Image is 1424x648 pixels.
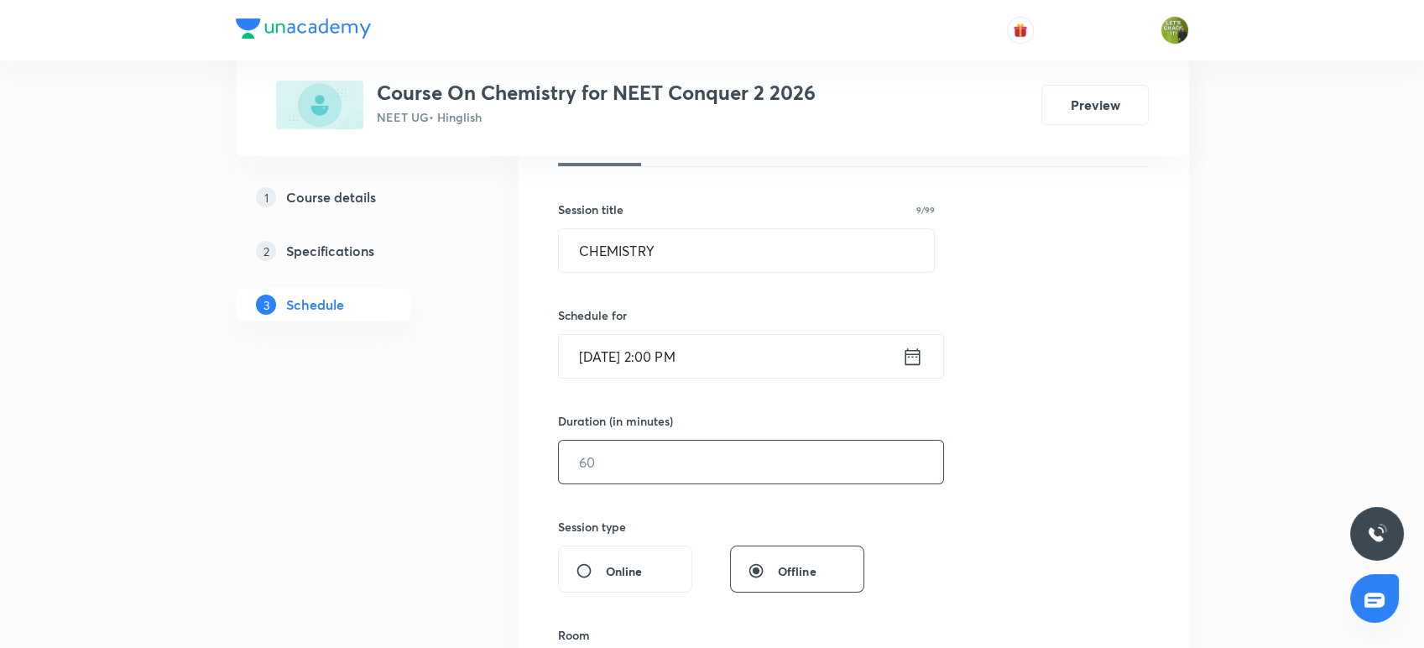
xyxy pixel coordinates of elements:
[558,518,626,536] h6: Session type
[1041,85,1149,125] button: Preview
[916,206,935,214] p: 9/99
[236,180,464,214] a: 1Course details
[236,18,371,43] a: Company Logo
[286,295,344,315] h5: Schedule
[256,295,276,315] p: 3
[1007,17,1034,44] button: avatar
[256,241,276,261] p: 2
[236,234,464,268] a: 2Specifications
[286,241,374,261] h5: Specifications
[559,229,935,272] input: A great title is short, clear and descriptive
[377,108,816,126] p: NEET UG • Hinglish
[286,187,376,207] h5: Course details
[558,626,590,644] h6: Room
[377,81,816,105] h3: Course On Chemistry for NEET Conquer 2 2026
[558,201,623,218] h6: Session title
[559,441,943,483] input: 60
[1013,23,1028,38] img: avatar
[236,18,371,39] img: Company Logo
[1161,16,1189,44] img: Gaurav Uppal
[276,81,363,129] img: 982EAB34-F36C-48B9-B29A-E7BFF4A4899F_plus.png
[778,562,816,580] span: Offline
[256,187,276,207] p: 1
[558,412,673,430] h6: Duration (in minutes)
[606,562,643,580] span: Online
[558,306,936,324] h6: Schedule for
[1367,524,1387,544] img: ttu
